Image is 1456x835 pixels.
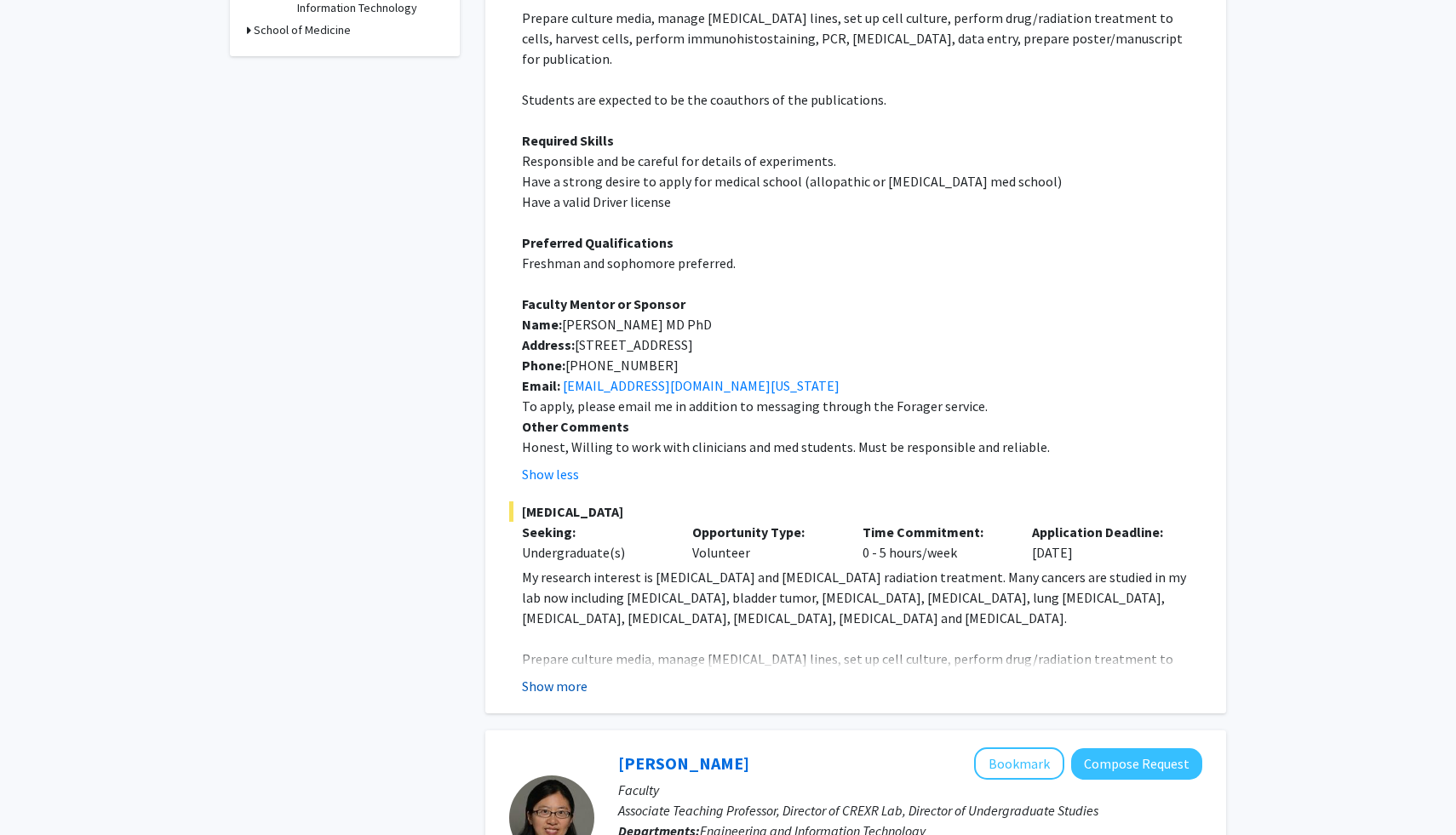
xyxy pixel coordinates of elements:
[562,316,712,333] span: [PERSON_NAME] MD PhD
[522,522,667,542] p: Seeking:
[522,357,565,374] strong: Phone:
[565,357,679,374] span: [PHONE_NUMBER]
[522,152,836,169] span: Responsible and be careful for details of experiments.
[863,522,1007,542] p: Time Commitment:
[522,316,562,333] strong: Name:
[692,522,837,542] p: Opportunity Type:
[522,438,1050,455] span: Honest, Willing to work with clinicians and med students. Must be responsible and reliable.
[522,9,1183,67] span: Prepare culture media, manage [MEDICAL_DATA] lines, set up cell culture, perform drug/radiation t...
[522,377,560,394] strong: Email:
[522,336,575,353] strong: Address:
[522,676,588,696] button: Show more
[509,501,1202,522] span: [MEDICAL_DATA]
[1019,522,1189,563] div: [DATE]
[522,234,674,251] strong: Preferred Qualifications
[522,650,1183,708] span: Prepare culture media, manage [MEDICAL_DATA] lines, set up cell culture, perform drug/radiation t...
[618,800,1202,821] p: Associate Teaching Professor, Director of CREXR Lab, Director of Undergraduate Studies
[522,542,667,563] div: Undergraduate(s)
[13,758,72,822] iframe: Chat
[1071,748,1202,780] button: Compose Request to Fang Wang
[522,396,1202,416] p: To apply, please email me in addition to messaging through the Forager service.
[522,173,1062,190] span: Have a strong desire to apply for medical school (allopathic or [MEDICAL_DATA] med school)
[522,569,1186,626] span: My research interest is [MEDICAL_DATA] and [MEDICAL_DATA] radiation treatment. Many cancers are s...
[522,418,629,435] strong: Other Comments
[618,780,1202,800] p: Faculty
[563,377,840,394] a: [EMAIL_ADDRESS][DOMAIN_NAME][US_STATE]
[522,91,886,108] span: Students are expected to be the coauthors of the publications.
[522,193,671,210] span: Have a valid Driver license
[575,336,693,353] span: [STREET_ADDRESS]
[254,21,351,39] h3: School of Medicine
[618,752,749,774] a: [PERSON_NAME]
[522,464,579,484] button: Show less
[522,255,736,272] span: Freshman and sophomore preferred.
[974,747,1064,780] button: Add Fang Wang to Bookmarks
[522,132,614,149] strong: Required Skills
[1032,522,1177,542] p: Application Deadline:
[522,295,685,312] strong: Faculty Mentor or Sponsor
[850,522,1020,563] div: 0 - 5 hours/week
[679,522,850,563] div: Volunteer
